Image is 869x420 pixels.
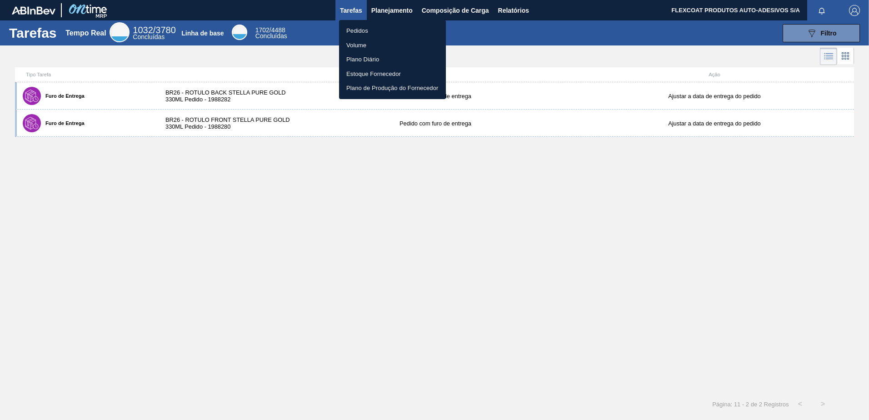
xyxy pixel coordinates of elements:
a: Plano de Produção do Fornecedor [339,81,446,95]
a: Plano Diário [339,52,446,67]
a: Volume [339,38,446,53]
a: Estoque Fornecedor [339,67,446,81]
a: Pedidos [339,24,446,38]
